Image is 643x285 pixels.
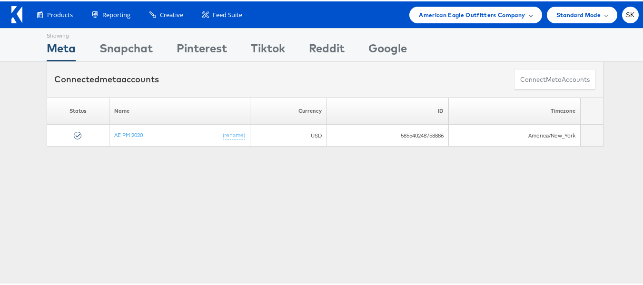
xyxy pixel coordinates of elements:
[177,39,227,60] div: Pinterest
[448,123,580,145] td: America/New_York
[626,10,635,17] span: SK
[223,130,245,138] a: (rename)
[546,74,562,83] span: meta
[213,9,242,18] span: Feed Suite
[114,130,143,137] a: AE PM 2020
[109,96,250,123] th: Name
[47,27,76,39] div: Showing
[47,39,76,60] div: Meta
[326,123,448,145] td: 585540248758886
[368,39,407,60] div: Google
[448,96,580,123] th: Timezone
[309,39,345,60] div: Reddit
[514,68,596,89] button: ConnectmetaAccounts
[54,72,159,84] div: Connected accounts
[102,9,130,18] span: Reporting
[250,96,326,123] th: Currency
[99,39,153,60] div: Snapchat
[47,9,73,18] span: Products
[251,39,285,60] div: Tiktok
[250,123,326,145] td: USD
[99,72,121,83] span: meta
[160,9,183,18] span: Creative
[47,96,109,123] th: Status
[326,96,448,123] th: ID
[419,9,525,19] span: American Eagle Outfitters Company
[556,9,601,19] span: Standard Mode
